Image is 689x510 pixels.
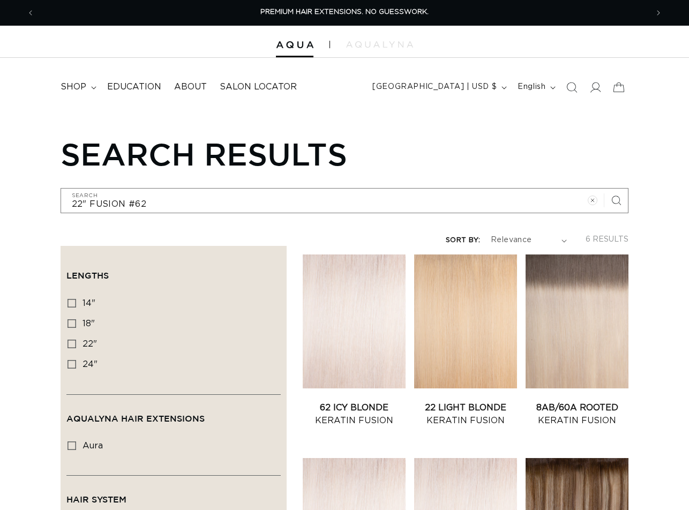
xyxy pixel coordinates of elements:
[54,75,101,99] summary: shop
[511,77,560,97] button: English
[586,236,628,243] span: 6 results
[372,81,497,93] span: [GEOGRAPHIC_DATA] | USD $
[83,360,98,369] span: 24"
[346,41,413,48] img: aqualyna.com
[414,401,517,427] a: 22 Light Blonde Keratin Fusion
[220,81,297,93] span: Salon Locator
[61,136,629,172] h1: Search results
[61,189,628,213] input: Search
[83,319,95,328] span: 18"
[66,271,109,280] span: Lengths
[518,81,545,93] span: English
[604,189,628,212] button: Search
[83,441,103,450] span: aura
[168,75,213,99] a: About
[260,9,429,16] span: PREMIUM HAIR EXTENSIONS. NO GUESSWORK.
[174,81,207,93] span: About
[66,252,281,290] summary: Lengths (0 selected)
[526,401,628,427] a: 8AB/60A Rooted Keratin Fusion
[83,299,95,307] span: 14"
[66,395,281,433] summary: AquaLyna Hair Extensions (0 selected)
[83,340,97,348] span: 22"
[276,41,313,49] img: Aqua Hair Extensions
[366,77,511,97] button: [GEOGRAPHIC_DATA] | USD $
[213,75,303,99] a: Salon Locator
[101,75,168,99] a: Education
[107,81,161,93] span: Education
[61,81,86,93] span: shop
[446,237,480,244] label: Sort by:
[19,3,42,23] button: Previous announcement
[303,401,406,427] a: 62 Icy Blonde Keratin Fusion
[66,494,126,504] span: Hair System
[581,189,604,212] button: Clear search term
[560,76,583,99] summary: Search
[66,414,205,423] span: AquaLyna Hair Extensions
[647,3,670,23] button: Next announcement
